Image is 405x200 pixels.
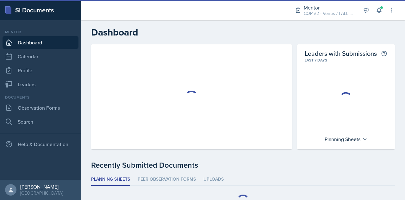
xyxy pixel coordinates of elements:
a: Calendar [3,50,78,63]
li: Uploads [203,173,224,186]
div: Mentor [304,4,354,11]
h2: Leaders with Submissions [305,49,377,57]
div: COP #2 - Venus / FALL 2025 [304,10,354,17]
a: Leaders [3,78,78,91]
div: Documents [3,94,78,100]
li: Planning Sheets [91,173,130,186]
div: [PERSON_NAME] [20,184,63,190]
div: Help & Documentation [3,138,78,151]
div: Planning Sheets [321,134,371,144]
div: Last 7 days [305,57,387,63]
a: Observation Forms [3,101,78,114]
div: Mentor [3,29,78,35]
div: Recently Submitted Documents [91,159,395,171]
a: Profile [3,64,78,77]
a: Search [3,115,78,128]
div: [GEOGRAPHIC_DATA] [20,190,63,196]
li: Peer Observation Forms [138,173,196,186]
a: Dashboard [3,36,78,49]
h2: Dashboard [91,27,395,38]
